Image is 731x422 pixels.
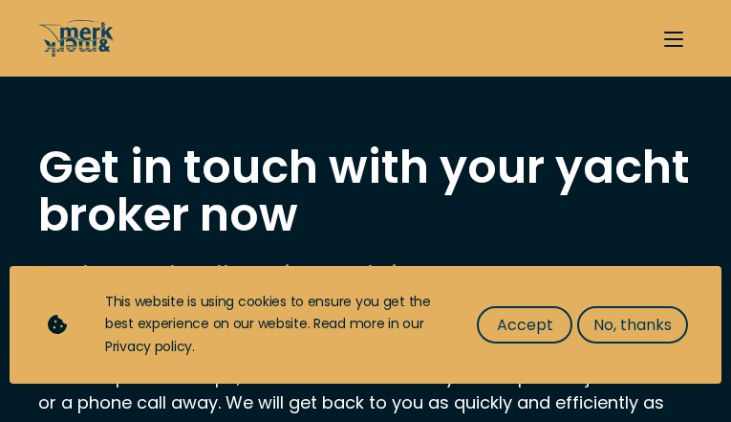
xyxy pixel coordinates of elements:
[38,258,693,293] h2: Merk & Merk Full Service Yachting Company
[38,144,693,239] h1: Get in touch with your yacht broker now
[105,337,192,356] a: Privacy policy
[105,291,439,359] div: This website is using cookies to ensure you get the best experience on our website. Read more in ...
[497,313,553,337] span: Accept
[577,306,688,344] button: No, thanks
[477,306,572,344] button: Accept
[593,313,672,337] span: No, thanks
